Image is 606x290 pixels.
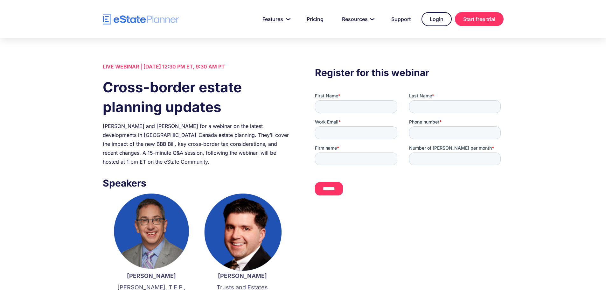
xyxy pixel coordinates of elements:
[334,13,380,25] a: Resources
[315,93,503,201] iframe: Form 0
[127,272,176,279] strong: [PERSON_NAME]
[103,176,291,190] h3: Speakers
[455,12,504,26] a: Start free trial
[103,62,291,71] div: LIVE WEBINAR | [DATE] 12:30 PM ET, 9:30 AM PT
[384,13,418,25] a: Support
[421,12,452,26] a: Login
[103,14,179,25] a: home
[218,272,267,279] strong: [PERSON_NAME]
[103,122,291,166] div: [PERSON_NAME] and [PERSON_NAME] for a webinar on the latest developments in [GEOGRAPHIC_DATA]-Can...
[255,13,296,25] a: Features
[299,13,331,25] a: Pricing
[103,77,291,117] h1: Cross-border estate planning updates
[315,65,503,80] h3: Register for this webinar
